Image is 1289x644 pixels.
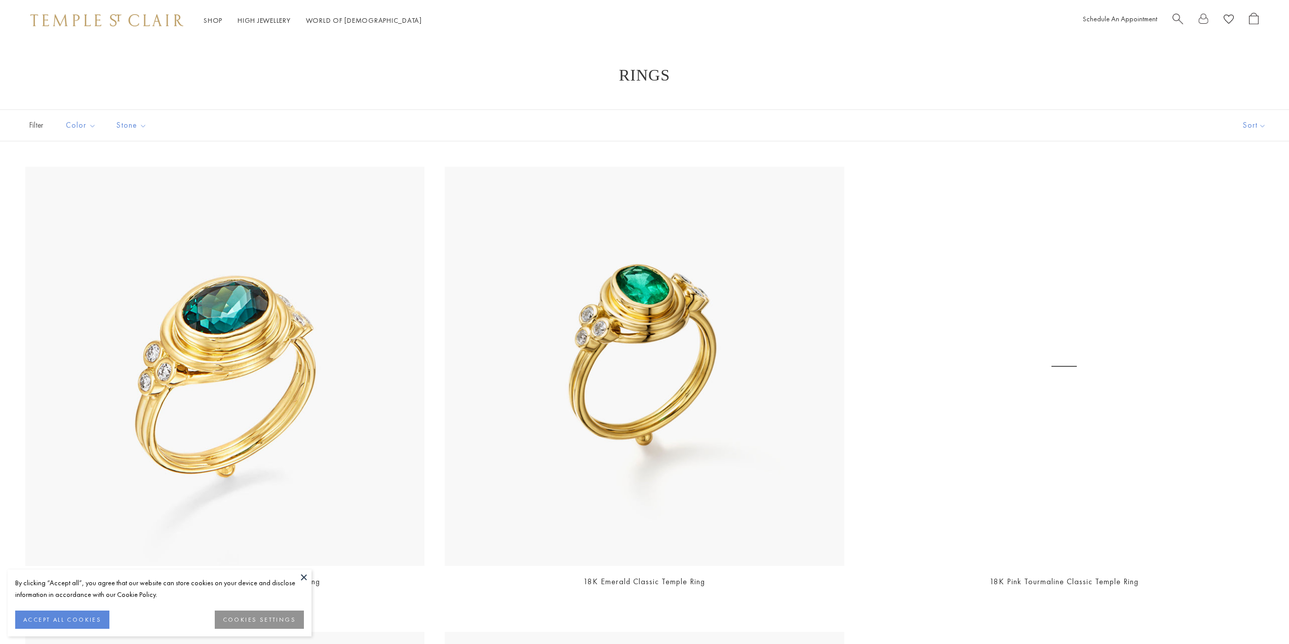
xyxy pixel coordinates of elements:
a: Schedule An Appointment [1083,14,1157,23]
button: ACCEPT ALL COOKIES [15,611,109,629]
a: Search [1173,13,1183,28]
iframe: Gorgias live chat messenger [1238,596,1279,634]
button: COOKIES SETTINGS [215,611,304,629]
button: Stone [109,114,154,137]
img: 18K Indicolite Classic Temple Ring [25,167,424,566]
a: Open Shopping Bag [1249,13,1259,28]
nav: Main navigation [204,14,422,27]
a: View Wishlist [1224,13,1234,28]
span: Color [61,119,104,132]
img: Temple St. Clair [30,14,183,26]
a: 18K Emerald Classic Temple Ring [583,576,705,587]
div: By clicking “Accept all”, you agree that our website can store cookies on your device and disclos... [15,577,304,600]
a: 18K Pink Tourmaline Classic Temple Ring [865,167,1264,566]
a: ShopShop [204,16,222,25]
span: Stone [111,119,154,132]
a: High JewelleryHigh Jewellery [238,16,291,25]
img: 18K Emerald Classic Temple Ring [445,167,844,566]
a: World of [DEMOGRAPHIC_DATA]World of [DEMOGRAPHIC_DATA] [306,16,422,25]
h1: Rings [41,66,1248,84]
button: Color [58,114,104,137]
button: Show sort by [1220,110,1289,141]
